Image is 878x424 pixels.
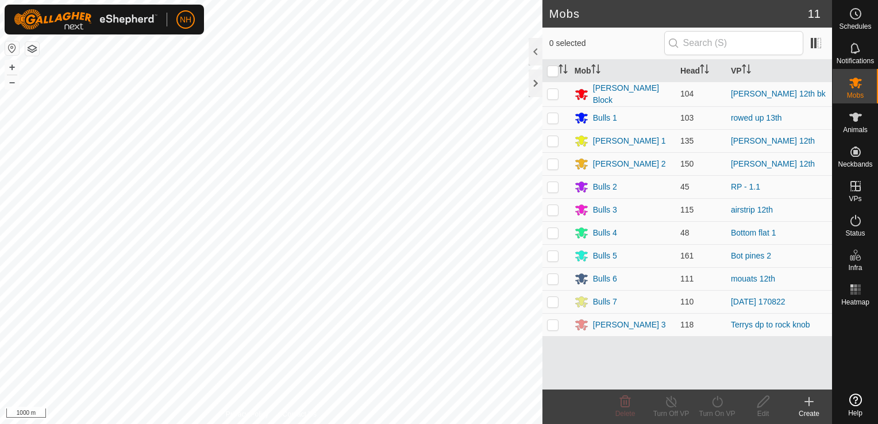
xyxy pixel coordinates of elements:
a: rowed up 13th [731,113,782,122]
div: Bulls 4 [593,227,617,239]
span: 11 [808,5,821,22]
p-sorticon: Activate to sort [700,66,709,75]
div: [PERSON_NAME] 1 [593,135,666,147]
img: Gallagher Logo [14,9,157,30]
div: [PERSON_NAME] Block [593,82,671,106]
button: – [5,75,19,89]
a: mouats 12th [731,274,775,283]
a: Contact Us [283,409,317,419]
h2: Mobs [549,7,808,21]
a: [PERSON_NAME] 12th [731,136,815,145]
span: Help [848,410,862,417]
div: Turn On VP [694,408,740,419]
a: RP - 1.1 [731,182,760,191]
button: Map Layers [25,42,39,56]
a: [PERSON_NAME] 12th bk [731,89,826,98]
span: Notifications [837,57,874,64]
div: Bulls 3 [593,204,617,216]
div: Bulls 6 [593,273,617,285]
span: VPs [849,195,861,202]
a: [PERSON_NAME] 12th [731,159,815,168]
span: 118 [680,320,694,329]
span: 0 selected [549,37,664,49]
a: Bot pines 2 [731,251,771,260]
p-sorticon: Activate to sort [559,66,568,75]
span: Delete [615,410,636,418]
span: Mobs [847,92,864,99]
div: Create [786,408,832,419]
span: 161 [680,251,694,260]
span: Infra [848,264,862,271]
button: + [5,60,19,74]
a: airstrip 12th [731,205,773,214]
span: 150 [680,159,694,168]
div: Bulls 1 [593,112,617,124]
div: Bulls 7 [593,296,617,308]
span: 111 [680,274,694,283]
span: 45 [680,182,690,191]
a: Help [833,389,878,421]
span: 104 [680,89,694,98]
a: Terrys dp to rock knob [731,320,810,329]
p-sorticon: Activate to sort [591,66,600,75]
div: Turn Off VP [648,408,694,419]
p-sorticon: Activate to sort [742,66,751,75]
span: 135 [680,136,694,145]
th: Head [676,60,726,82]
span: Schedules [839,23,871,30]
a: [DATE] 170822 [731,297,785,306]
div: [PERSON_NAME] 3 [593,319,666,331]
div: [PERSON_NAME] 2 [593,158,666,170]
div: Edit [740,408,786,419]
span: 110 [680,297,694,306]
span: Neckbands [838,161,872,168]
div: Bulls 5 [593,250,617,262]
input: Search (S) [664,31,803,55]
a: Bottom flat 1 [731,228,776,237]
span: Status [845,230,865,237]
span: Heatmap [841,299,869,306]
th: Mob [570,60,676,82]
button: Reset Map [5,41,19,55]
span: 48 [680,228,690,237]
a: Privacy Policy [226,409,269,419]
span: 103 [680,113,694,122]
div: Bulls 2 [593,181,617,193]
th: VP [726,60,832,82]
span: NH [180,14,191,26]
span: 115 [680,205,694,214]
span: Animals [843,126,868,133]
